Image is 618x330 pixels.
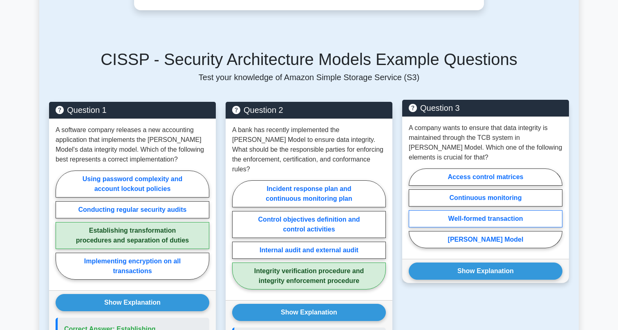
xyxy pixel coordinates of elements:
[409,210,562,227] label: Well-formed transaction
[56,201,209,218] label: Conducting regular security audits
[232,242,386,259] label: Internal audit and external audit
[232,125,386,174] p: A bank has recently implemented the [PERSON_NAME] Model to ensure data integrity. What should be ...
[56,222,209,249] label: Establishing transformation procedures and separation of duties
[49,72,569,82] p: Test your knowledge of Amazon Simple Storage Service (S3)
[56,294,209,311] button: Show Explanation
[232,263,386,290] label: Integrity verification procedure and integrity enforcement procedure
[232,211,386,238] label: Control objectives definition and control activities
[49,49,569,69] h5: CISSP - Security Architecture Models Example Questions
[409,189,562,207] label: Continuous monitoring
[56,253,209,280] label: Implementing encryption on all transactions
[409,123,562,162] p: A company wants to ensure that data integrity is maintained through the TCB system in [PERSON_NAM...
[409,231,562,248] label: [PERSON_NAME] Model
[409,263,562,280] button: Show Explanation
[409,103,562,113] h5: Question 3
[232,180,386,207] label: Incident response plan and continuous monitoring plan
[232,304,386,321] button: Show Explanation
[56,125,209,164] p: A software company releases a new accounting application that implements the [PERSON_NAME] Model'...
[232,105,386,115] h5: Question 2
[56,105,209,115] h5: Question 1
[56,171,209,198] label: Using password complexity and account lockout policies
[409,168,562,186] label: Access control matrices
